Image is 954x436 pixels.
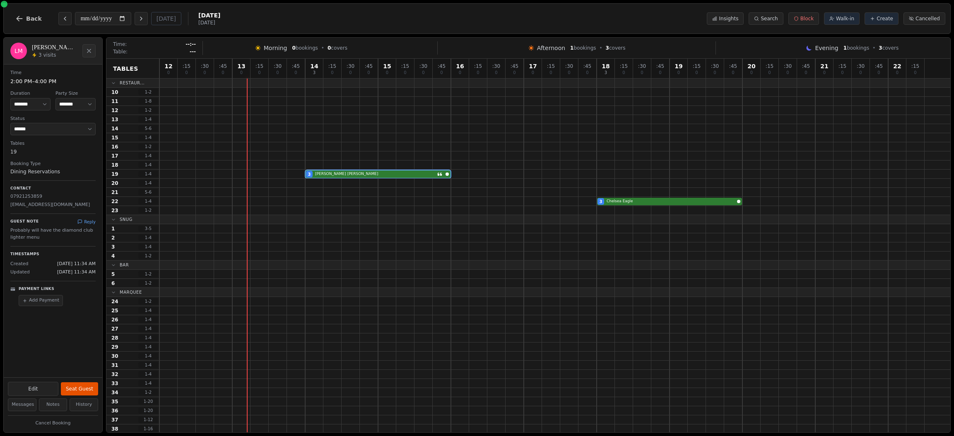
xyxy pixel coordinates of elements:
[237,63,245,69] span: 13
[138,207,158,213] span: 1 - 2
[138,89,158,95] span: 1 - 2
[58,12,72,25] button: Previous day
[823,71,826,75] span: 0
[766,64,773,69] span: : 15
[857,64,865,69] span: : 30
[459,71,461,75] span: 0
[120,80,145,86] span: Restaur...
[331,71,333,75] span: 0
[419,64,427,69] span: : 30
[605,71,607,75] span: 3
[865,12,899,25] button: Create
[276,71,279,75] span: 0
[474,64,482,69] span: : 15
[495,71,497,75] span: 0
[138,98,158,104] span: 1 - 8
[111,298,118,305] span: 24
[386,71,388,75] span: 0
[841,71,843,75] span: 0
[111,326,118,332] span: 27
[824,12,860,25] button: Walk-in
[120,216,132,223] span: Snug
[911,64,919,69] span: : 15
[255,64,263,69] span: : 15
[111,207,118,214] span: 23
[185,41,196,48] span: --:--
[511,64,518,69] span: : 45
[711,64,719,69] span: : 30
[838,64,846,69] span: : 15
[138,153,158,159] span: 1 - 4
[328,45,331,51] span: 0
[203,71,206,75] span: 0
[10,115,96,122] dt: Status
[138,189,158,195] span: 5 - 6
[532,71,534,75] span: 0
[537,44,565,52] span: Afternoon
[292,45,295,51] span: 0
[70,398,98,411] button: History
[111,316,118,323] span: 26
[843,45,869,51] span: bookings
[693,64,701,69] span: : 15
[113,48,128,55] span: Table:
[10,168,96,175] dd: Dining Reservations
[10,90,51,97] dt: Duration
[138,344,158,350] span: 1 - 4
[61,382,98,395] button: Seat Guest
[800,15,814,22] span: Block
[365,64,373,69] span: : 45
[586,71,588,75] span: 0
[222,71,224,75] span: 0
[401,64,409,69] span: : 15
[111,171,118,177] span: 19
[622,71,625,75] span: 0
[695,71,698,75] span: 0
[729,64,737,69] span: : 45
[113,65,138,73] span: Tables
[602,63,609,69] span: 18
[138,180,158,186] span: 1 - 4
[167,71,170,75] span: 0
[111,344,118,350] span: 29
[893,63,901,69] span: 22
[788,12,819,25] button: Block
[113,41,127,48] span: Time:
[111,407,118,414] span: 36
[111,198,118,205] span: 22
[274,64,282,69] span: : 30
[39,398,67,411] button: Notes
[570,45,573,51] span: 1
[815,44,838,52] span: Evening
[138,162,158,168] span: 1 - 4
[477,71,479,75] span: 0
[438,64,446,69] span: : 45
[138,371,158,377] span: 1 - 4
[138,144,158,150] span: 1 - 2
[620,64,628,69] span: : 15
[805,71,807,75] span: 0
[859,71,862,75] span: 0
[198,19,220,26] span: [DATE]
[294,71,297,75] span: 0
[641,71,643,75] span: 0
[903,12,945,25] button: Cancelled
[8,382,58,396] button: Edit
[10,140,96,147] dt: Tables
[656,64,664,69] span: : 45
[111,253,115,259] span: 4
[328,64,336,69] span: : 15
[879,45,882,51] span: 3
[896,71,899,75] span: 0
[786,71,789,75] span: 0
[607,199,735,204] span: Chelsea Eagle
[111,144,118,150] span: 16
[111,335,118,341] span: 28
[82,44,96,57] button: Close
[111,107,118,114] span: 12
[707,12,744,25] button: Insights
[77,219,96,225] button: Reply
[315,171,436,177] span: [PERSON_NAME] [PERSON_NAME]
[111,134,118,141] span: 15
[606,45,609,51] span: 3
